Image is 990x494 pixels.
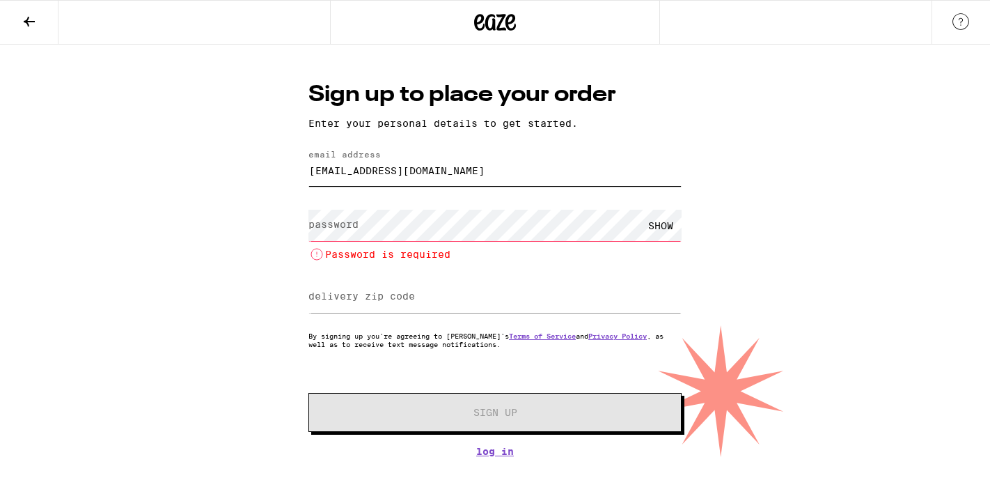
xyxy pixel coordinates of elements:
[308,155,682,186] input: email address
[308,79,682,111] h1: Sign up to place your order
[308,118,682,129] p: Enter your personal details to get started.
[308,281,682,313] input: delivery zip code
[8,10,100,21] span: Hi. Need any help?
[473,408,517,417] span: Sign Up
[640,210,682,241] div: SHOW
[308,446,682,457] a: Log In
[308,393,682,432] button: Sign Up
[588,332,647,340] a: Privacy Policy
[308,219,359,230] label: password
[308,291,415,302] label: delivery zip code
[308,246,682,263] li: Password is required
[308,150,381,159] label: email address
[509,332,576,340] a: Terms of Service
[308,332,682,348] p: By signing up you're agreeing to [PERSON_NAME]'s and , as well as to receive text message notific...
